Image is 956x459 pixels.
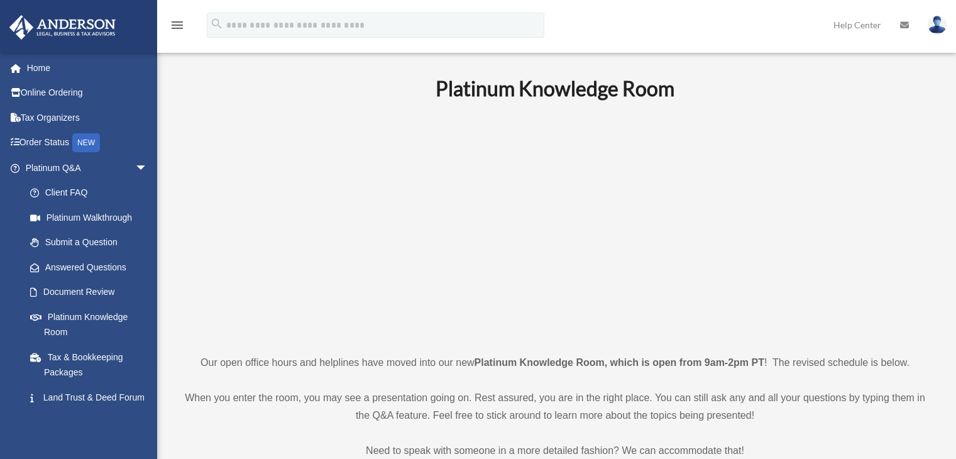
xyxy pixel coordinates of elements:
a: Land Trust & Deed Forum [18,385,167,410]
span: arrow_drop_down [135,155,160,181]
a: Tax Organizers [9,105,167,130]
a: menu [170,22,185,33]
i: search [210,17,224,31]
i: menu [170,18,185,33]
a: Home [9,55,167,80]
a: Answered Questions [18,255,167,280]
b: Platinum Knowledge Room [436,76,674,101]
iframe: 231110_Toby_KnowledgeRoom [366,118,744,331]
a: Submit a Question [18,230,167,255]
strong: Platinum Knowledge Room, which is open from 9am-2pm PT [475,357,764,368]
img: Anderson Advisors Platinum Portal [6,15,119,40]
a: Portal Feedback [18,410,167,435]
p: When you enter the room, you may see a presentation going on. Rest assured, you are in the right ... [179,389,931,424]
a: Order StatusNEW [9,130,167,156]
a: Platinum Walkthrough [18,205,167,230]
a: Client FAQ [18,180,167,206]
a: Tax & Bookkeeping Packages [18,345,167,385]
a: Platinum Knowledge Room [18,304,160,345]
a: Platinum Q&Aarrow_drop_down [9,155,167,180]
a: Document Review [18,280,167,305]
div: NEW [72,133,100,152]
img: User Pic [928,16,947,34]
p: Our open office hours and helplines have moved into our new ! The revised schedule is below. [179,354,931,372]
a: Online Ordering [9,80,167,106]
